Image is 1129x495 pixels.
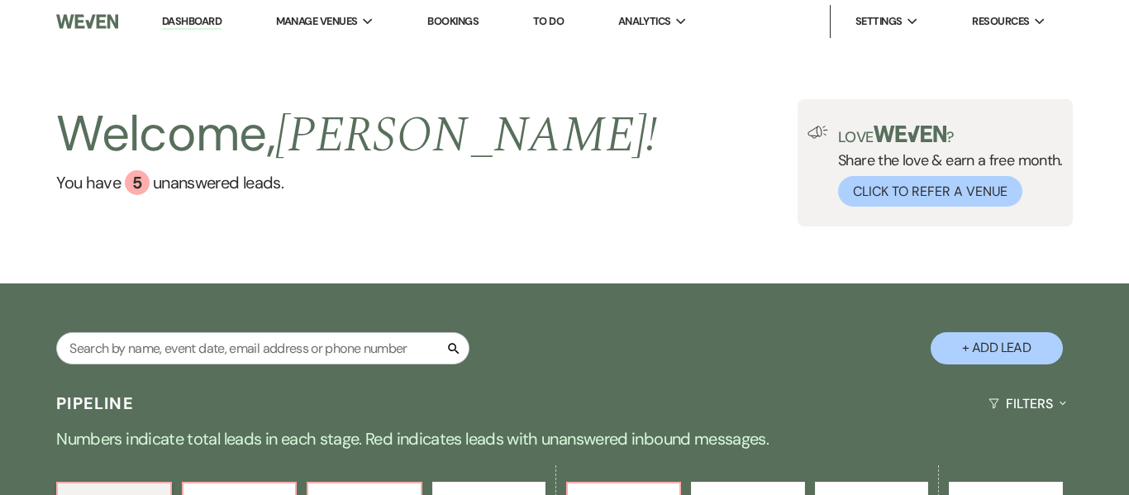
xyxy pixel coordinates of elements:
[162,14,222,30] a: Dashboard
[838,176,1022,207] button: Click to Refer a Venue
[125,170,150,195] div: 5
[56,99,657,170] h2: Welcome,
[533,14,564,28] a: To Do
[874,126,947,142] img: weven-logo-green.svg
[838,126,1063,145] p: Love ?
[982,382,1072,426] button: Filters
[618,13,671,30] span: Analytics
[807,126,828,139] img: loud-speaker-illustration.svg
[56,332,469,364] input: Search by name, event date, email address or phone number
[931,332,1063,364] button: + Add Lead
[828,126,1063,207] div: Share the love & earn a free month.
[56,170,657,195] a: You have 5 unanswered leads.
[855,13,903,30] span: Settings
[56,392,134,415] h3: Pipeline
[972,13,1029,30] span: Resources
[427,14,479,28] a: Bookings
[275,98,657,174] span: [PERSON_NAME] !
[276,13,358,30] span: Manage Venues
[56,4,118,39] img: Weven Logo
